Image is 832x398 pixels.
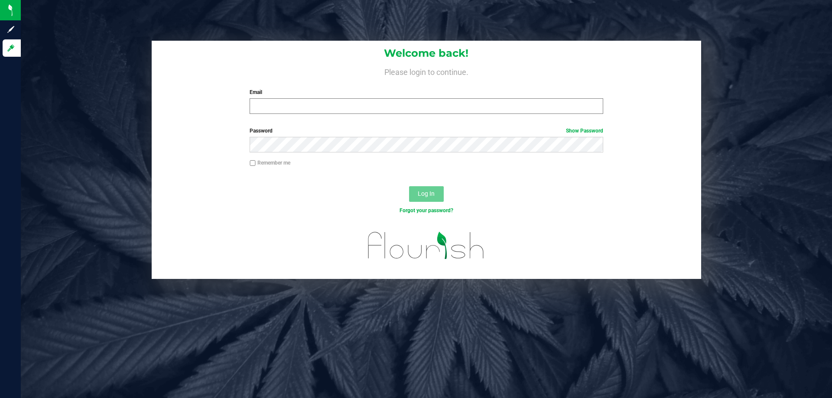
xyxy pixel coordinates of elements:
[6,25,15,34] inline-svg: Sign up
[250,88,603,96] label: Email
[250,160,256,166] input: Remember me
[6,44,15,52] inline-svg: Log in
[357,223,495,268] img: flourish_logo.svg
[152,48,701,59] h1: Welcome back!
[400,207,453,214] a: Forgot your password?
[250,159,290,167] label: Remember me
[250,128,273,134] span: Password
[152,66,701,76] h4: Please login to continue.
[418,190,435,197] span: Log In
[409,186,444,202] button: Log In
[566,128,603,134] a: Show Password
